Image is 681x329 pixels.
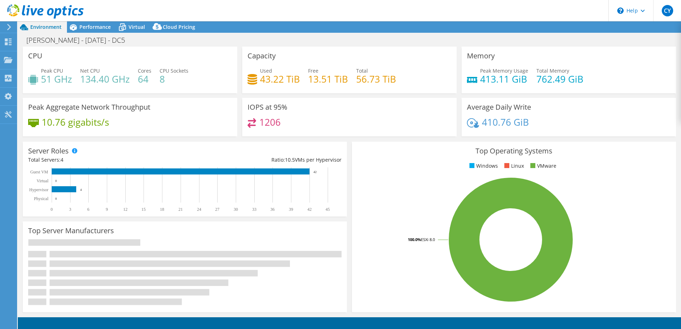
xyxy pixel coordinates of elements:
[29,187,48,192] text: Hypervisor
[42,118,109,126] h4: 10.76 gigabits/s
[503,162,524,170] li: Linux
[160,75,188,83] h4: 8
[662,5,673,16] span: CY
[55,197,57,200] text: 0
[482,118,529,126] h4: 410.76 GiB
[248,52,276,60] h3: Capacity
[357,147,671,155] h3: Top Operating Systems
[185,156,342,164] div: Ratio: VMs per Hypervisor
[270,207,275,212] text: 36
[138,67,151,74] span: Cores
[28,156,185,164] div: Total Servers:
[123,207,128,212] text: 12
[197,207,201,212] text: 24
[28,227,114,235] h3: Top Server Manufacturers
[215,207,219,212] text: 27
[529,162,556,170] li: VMware
[80,75,130,83] h4: 134.40 GHz
[421,237,435,242] tspan: ESXi 8.0
[467,103,531,111] h3: Average Daily Write
[285,156,295,163] span: 10.5
[80,67,100,74] span: Net CPU
[536,67,569,74] span: Total Memory
[160,67,188,74] span: CPU Sockets
[248,103,287,111] h3: IOPS at 95%
[617,7,624,14] svg: \n
[260,67,272,74] span: Used
[408,237,421,242] tspan: 100.0%
[34,196,48,201] text: Physical
[260,75,300,83] h4: 43.22 TiB
[79,23,111,30] span: Performance
[129,23,145,30] span: Virtual
[308,75,348,83] h4: 13.51 TiB
[259,118,281,126] h4: 1206
[87,207,89,212] text: 6
[106,207,108,212] text: 9
[80,188,82,192] text: 4
[37,178,49,183] text: Virtual
[41,75,72,83] h4: 51 GHz
[178,207,183,212] text: 21
[536,75,583,83] h4: 762.49 GiB
[467,52,495,60] h3: Memory
[313,170,317,174] text: 42
[289,207,293,212] text: 39
[356,75,396,83] h4: 56.73 TiB
[23,36,136,44] h1: [PERSON_NAME] - [DATE] - DC5
[160,207,164,212] text: 18
[141,207,146,212] text: 15
[55,179,57,183] text: 0
[326,207,330,212] text: 45
[30,23,62,30] span: Environment
[28,52,42,60] h3: CPU
[480,75,528,83] h4: 413.11 GiB
[28,103,150,111] h3: Peak Aggregate Network Throughput
[307,207,312,212] text: 42
[51,207,53,212] text: 0
[163,23,195,30] span: Cloud Pricing
[356,67,368,74] span: Total
[69,207,71,212] text: 3
[234,207,238,212] text: 30
[468,162,498,170] li: Windows
[138,75,151,83] h4: 64
[41,67,63,74] span: Peak CPU
[30,169,48,174] text: Guest VM
[308,67,318,74] span: Free
[28,147,69,155] h3: Server Roles
[252,207,256,212] text: 33
[61,156,63,163] span: 4
[480,67,528,74] span: Peak Memory Usage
